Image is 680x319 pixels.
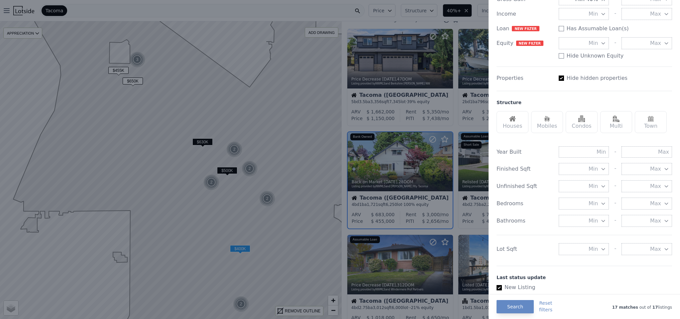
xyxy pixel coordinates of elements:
[614,215,616,227] div: -
[650,245,661,253] span: Max
[497,10,553,18] div: Income
[650,200,661,208] span: Max
[650,10,661,18] span: Max
[497,274,672,281] div: Last status update
[622,180,672,192] button: Max
[650,217,661,225] span: Max
[497,217,553,225] div: Bathrooms
[531,111,563,133] div: Mobiles
[650,182,661,190] span: Max
[622,37,672,49] button: Max
[497,99,521,106] div: Structure
[497,200,553,208] div: Bedrooms
[589,39,598,47] span: Min
[497,245,553,253] div: Lot Sqft
[559,8,609,20] button: Min
[613,115,620,122] img: Multi
[651,305,658,310] span: 17
[614,243,616,255] div: -
[512,26,539,31] span: NEW FILTER
[614,8,616,20] div: -
[614,180,616,192] div: -
[589,182,598,190] span: Min
[622,8,672,20] button: Max
[497,25,553,33] div: Loan
[612,305,638,310] span: 17 matches
[497,148,553,156] div: Year Built
[622,243,672,255] button: Max
[559,215,609,227] button: Min
[622,163,672,175] button: Max
[509,115,516,122] img: Houses
[589,217,598,225] span: Min
[589,10,598,18] span: Min
[516,41,543,46] span: NEW FILTER
[497,74,553,82] div: Properties
[578,115,585,122] img: Condos
[559,180,609,192] button: Min
[589,200,598,208] span: Min
[497,300,534,313] button: Search
[567,74,627,82] label: Hide hidden properties
[567,25,629,33] label: Has Assumable Loan(s)
[614,37,616,49] div: -
[497,182,553,190] div: Unfinished Sqft
[622,146,672,158] input: Max
[559,243,609,255] button: Min
[552,303,672,310] div: out of listings
[559,163,609,175] button: Min
[614,146,616,158] div: -
[497,165,553,173] div: Finished Sqft
[566,111,598,133] div: Condos
[559,37,609,49] button: Min
[497,285,502,290] input: New Listing
[600,111,632,133] div: Multi
[614,198,616,210] div: -
[650,39,661,47] span: Max
[567,52,624,60] label: Hide Unknown Equity
[589,165,598,173] span: Min
[539,300,552,313] button: Resetfilters
[622,198,672,210] button: Max
[614,163,616,175] div: -
[497,39,553,47] div: Equity
[650,165,661,173] span: Max
[589,245,598,253] span: Min
[622,215,672,227] button: Max
[559,198,609,210] button: Min
[635,111,667,133] div: Town
[559,146,609,158] input: Min
[497,283,667,291] label: New Listing
[544,115,550,122] img: Mobiles
[497,111,528,133] div: Houses
[647,115,654,122] img: Town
